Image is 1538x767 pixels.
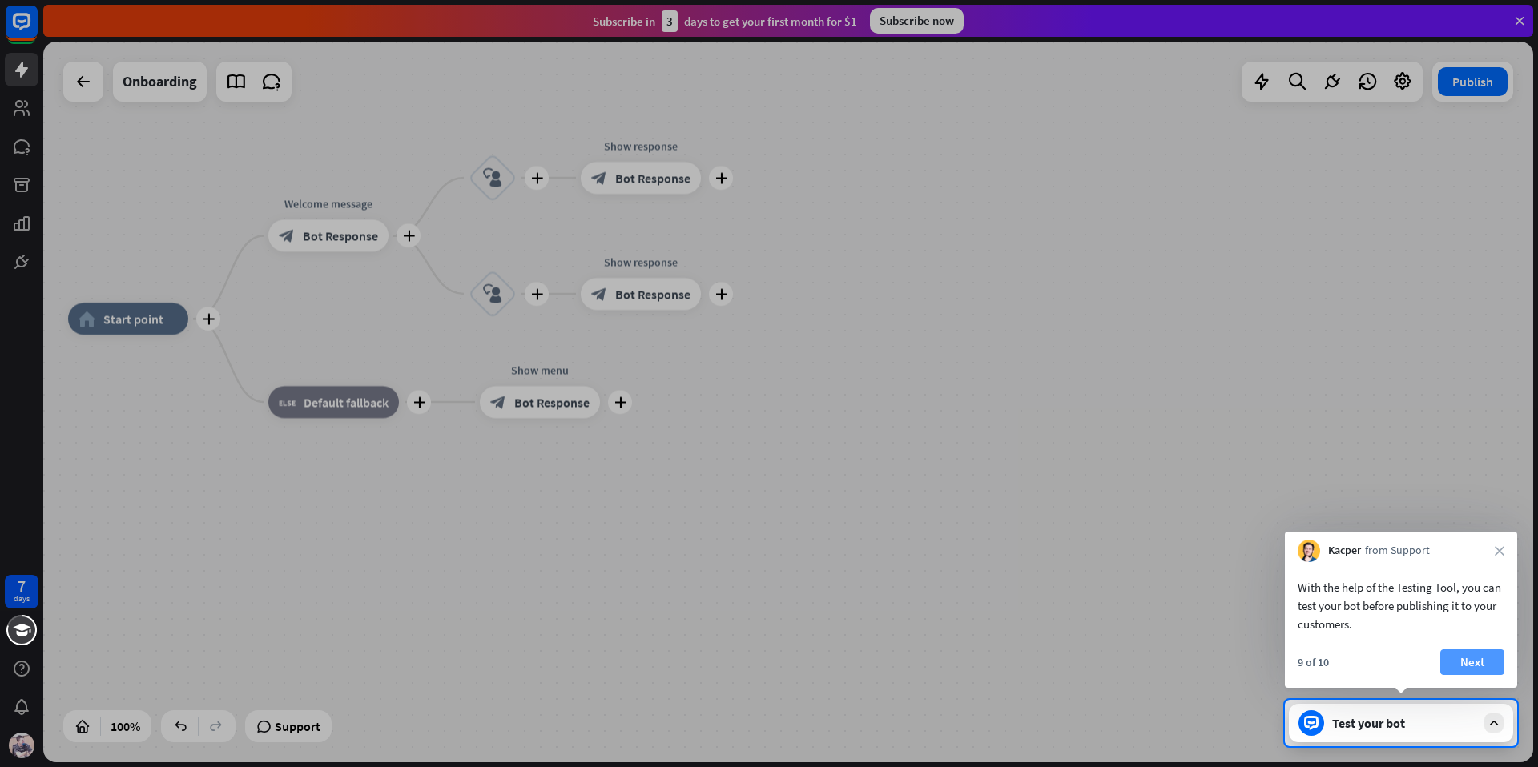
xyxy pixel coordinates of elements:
button: Open LiveChat chat widget [13,6,61,54]
span: Kacper [1328,543,1361,559]
span: from Support [1365,543,1430,559]
button: Next [1440,649,1504,675]
div: Test your bot [1332,715,1476,731]
i: close [1495,546,1504,556]
div: 9 of 10 [1298,655,1329,669]
div: With the help of the Testing Tool, you can test your bot before publishing it to your customers. [1298,578,1504,633]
